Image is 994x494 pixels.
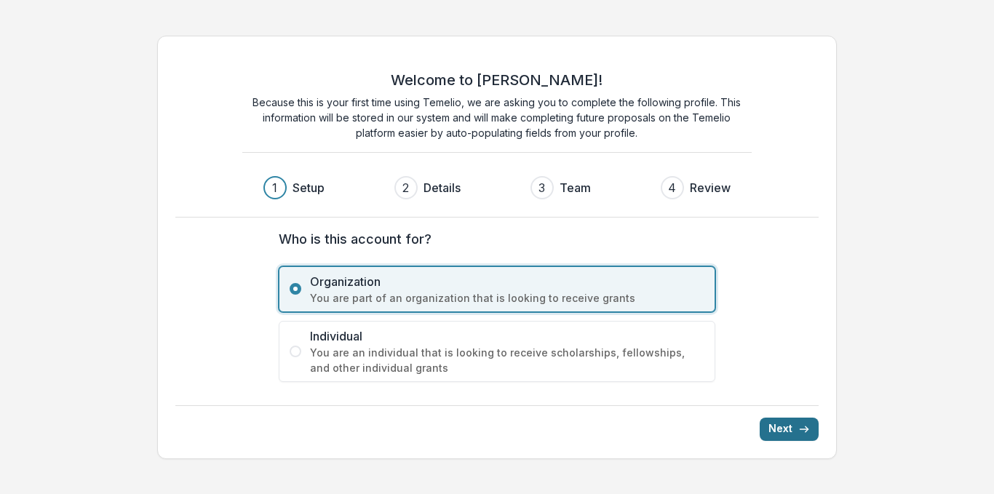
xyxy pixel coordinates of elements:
div: 4 [668,179,676,196]
h3: Details [424,179,461,196]
span: You are an individual that is looking to receive scholarships, fellowships, and other individual ... [310,345,704,375]
div: 2 [402,179,409,196]
button: Next [760,418,819,441]
span: Individual [310,327,704,345]
h3: Team [560,179,591,196]
div: 1 [272,179,277,196]
p: Because this is your first time using Temelio, we are asking you to complete the following profil... [242,95,752,140]
h3: Setup [293,179,325,196]
div: Progress [263,176,731,199]
h2: Welcome to [PERSON_NAME]! [391,71,603,89]
label: Who is this account for? [279,229,707,249]
h3: Review [690,179,731,196]
span: Organization [310,273,704,290]
div: 3 [538,179,545,196]
span: You are part of an organization that is looking to receive grants [310,290,704,306]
